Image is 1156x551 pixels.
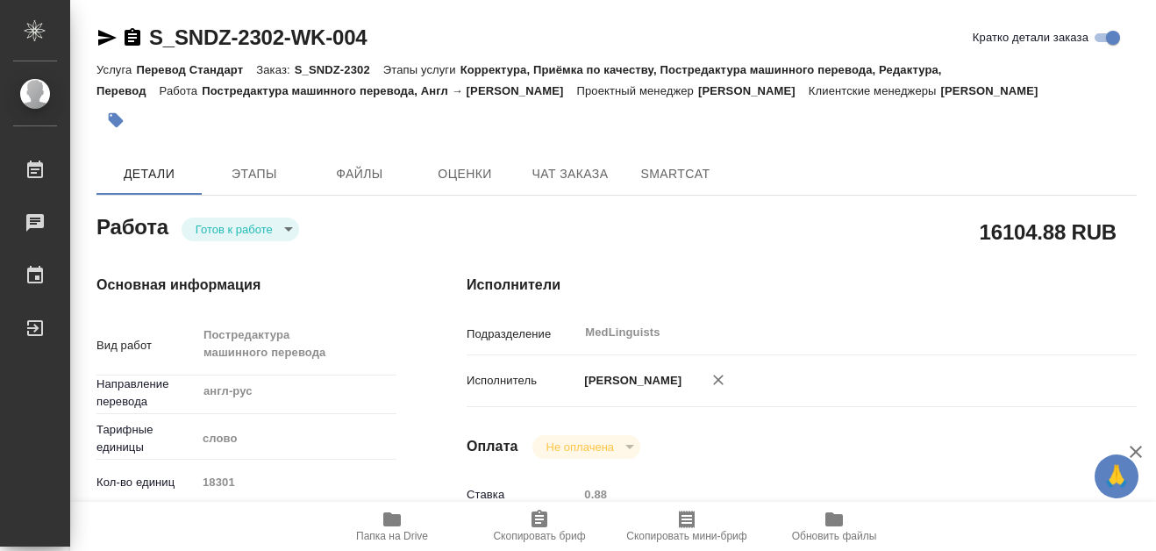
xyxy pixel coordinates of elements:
[196,424,396,454] div: слово
[96,101,135,140] button: Добавить тэг
[467,486,578,504] p: Ставка
[190,222,278,237] button: Готов к работе
[809,84,941,97] p: Клиентские менеджеры
[1095,454,1138,498] button: 🙏
[256,63,294,76] p: Заказ:
[578,482,1081,507] input: Пустое поле
[202,84,576,97] p: Постредактура машинного перевода, Англ → [PERSON_NAME]
[626,530,746,542] span: Скопировать мини-бриф
[941,84,1052,97] p: [PERSON_NAME]
[160,84,203,97] p: Работа
[96,275,396,296] h4: Основная информация
[792,530,877,542] span: Обновить файлы
[973,29,1088,47] span: Кратко детали заказа
[96,421,196,456] p: Тарифные единицы
[467,372,578,390] p: Исполнитель
[356,530,428,542] span: Папка на Drive
[96,376,196,411] p: Направление перевода
[423,163,507,185] span: Оценки
[196,469,396,495] input: Пустое поле
[532,435,640,459] div: Готов к работе
[96,337,196,354] p: Вид работ
[980,217,1117,247] h2: 16104.88 RUB
[96,27,118,48] button: Скопировать ссылку для ЯМессенджера
[760,502,908,551] button: Обновить файлы
[149,25,367,49] a: S_SNDZ-2302-WK-004
[467,326,578,343] p: Подразделение
[295,63,383,76] p: S_SNDZ-2302
[699,361,738,399] button: Удалить исполнителя
[122,27,143,48] button: Скопировать ссылку
[613,502,760,551] button: Скопировать мини-бриф
[698,84,809,97] p: [PERSON_NAME]
[578,372,681,390] p: [PERSON_NAME]
[467,436,518,457] h4: Оплата
[1102,458,1131,495] span: 🙏
[96,63,942,97] p: Корректура, Приёмка по качеству, Постредактура машинного перевода, Редактура, Перевод
[493,530,585,542] span: Скопировать бриф
[182,218,299,241] div: Готов к работе
[577,84,698,97] p: Проектный менеджер
[633,163,717,185] span: SmartCat
[318,502,466,551] button: Папка на Drive
[96,474,196,491] p: Кол-во единиц
[528,163,612,185] span: Чат заказа
[96,210,168,241] h2: Работа
[96,63,136,76] p: Услуга
[318,163,402,185] span: Файлы
[541,440,619,454] button: Не оплачена
[212,163,296,185] span: Этапы
[466,502,613,551] button: Скопировать бриф
[136,63,256,76] p: Перевод Стандарт
[383,63,460,76] p: Этапы услуги
[467,275,1137,296] h4: Исполнители
[107,163,191,185] span: Детали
